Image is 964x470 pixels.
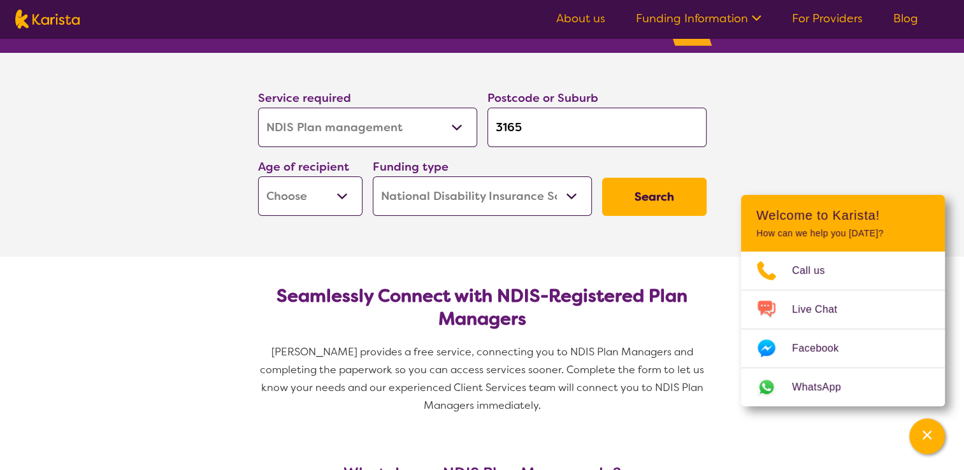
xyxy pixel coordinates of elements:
label: Service required [258,90,351,106]
label: Age of recipient [258,159,349,174]
label: Funding type [373,159,449,174]
button: Channel Menu [909,418,945,454]
input: Type [487,108,707,147]
a: About us [556,11,605,26]
a: Blog [893,11,918,26]
h2: Welcome to Karista! [756,208,930,223]
a: For Providers [792,11,863,26]
p: How can we help you [DATE]? [756,228,930,239]
h2: Seamlessly Connect with NDIS-Registered Plan Managers [268,285,696,331]
a: Web link opens in a new tab. [741,368,945,406]
ul: Choose channel [741,252,945,406]
a: Funding Information [636,11,761,26]
span: WhatsApp [792,378,856,397]
img: Karista logo [15,10,80,29]
label: Postcode or Suburb [487,90,598,106]
button: Search [602,178,707,216]
span: Facebook [792,339,854,358]
div: Channel Menu [741,195,945,406]
span: Live Chat [792,300,852,319]
span: [PERSON_NAME] provides a free service, connecting you to NDIS Plan Managers and completing the pa... [260,345,707,412]
span: Call us [792,261,840,280]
